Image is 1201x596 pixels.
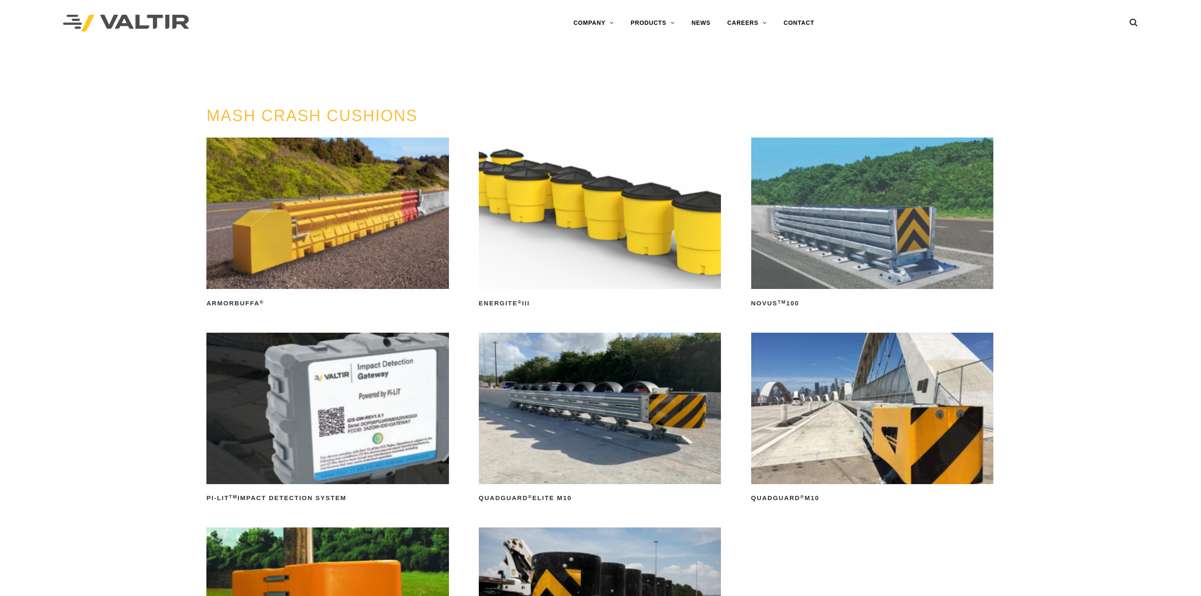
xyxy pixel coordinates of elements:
a: MASH CRASH CUSHIONS [206,107,418,124]
a: ArmorBuffa® [206,138,449,310]
h2: QuadGuard M10 [751,492,993,505]
sup: ® [518,299,522,305]
h2: ArmorBuffa [206,297,449,310]
img: Valtir [63,15,189,32]
h2: PI-LIT Impact Detection System [206,492,449,505]
sup: TM [229,494,238,499]
sup: ® [800,494,805,499]
a: NOVUSTM100 [751,138,993,310]
a: CAREERS [719,15,775,32]
a: NEWS [683,15,719,32]
sup: TM [778,299,786,305]
h2: NOVUS 100 [751,297,993,310]
a: QuadGuard®Elite M10 [479,333,721,505]
a: ENERGITE®III [479,138,721,310]
a: CONTACT [775,15,823,32]
a: COMPANY [565,15,622,32]
h2: QuadGuard Elite M10 [479,492,721,505]
a: PI-LITTMImpact Detection System [206,333,449,505]
sup: ® [528,494,532,499]
a: PRODUCTS [622,15,683,32]
h2: ENERGITE III [479,297,721,310]
sup: ® [260,299,264,305]
a: QuadGuard®M10 [751,333,993,505]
